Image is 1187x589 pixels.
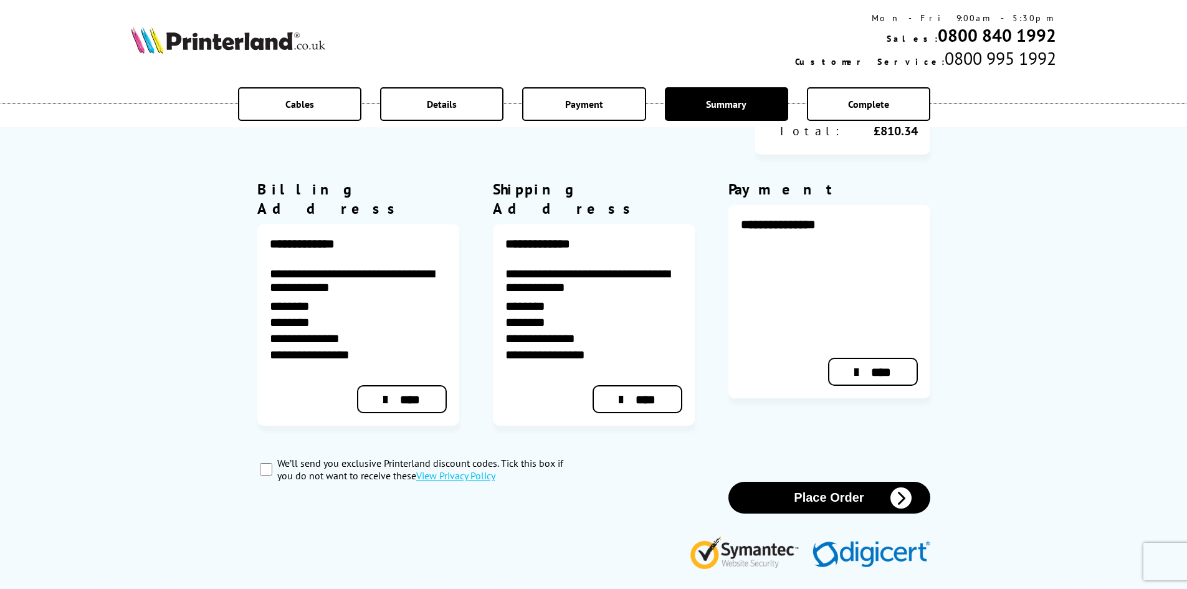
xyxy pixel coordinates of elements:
[842,123,918,139] div: £810.34
[493,180,695,218] div: Shipping Address
[416,469,495,482] a: modal_privacy
[795,12,1056,24] div: Mon - Fri 9:00am - 5:30pm
[690,534,808,569] img: Symantec Website Security
[848,98,889,110] span: Complete
[795,56,945,67] span: Customer Service:
[813,541,930,569] img: Digicert
[728,482,930,514] button: Place Order
[728,180,930,199] div: Payment
[945,47,1056,70] span: 0800 995 1992
[767,123,842,139] div: Total:
[131,26,325,54] img: Printerland Logo
[938,24,1056,47] a: 0800 840 1992
[706,98,746,110] span: Summary
[285,98,314,110] span: Cables
[427,98,457,110] span: Details
[277,457,580,482] label: We’ll send you exclusive Printerland discount codes. Tick this box if you do not want to receive ...
[257,180,459,218] div: Billing Address
[887,33,938,44] span: Sales:
[565,98,603,110] span: Payment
